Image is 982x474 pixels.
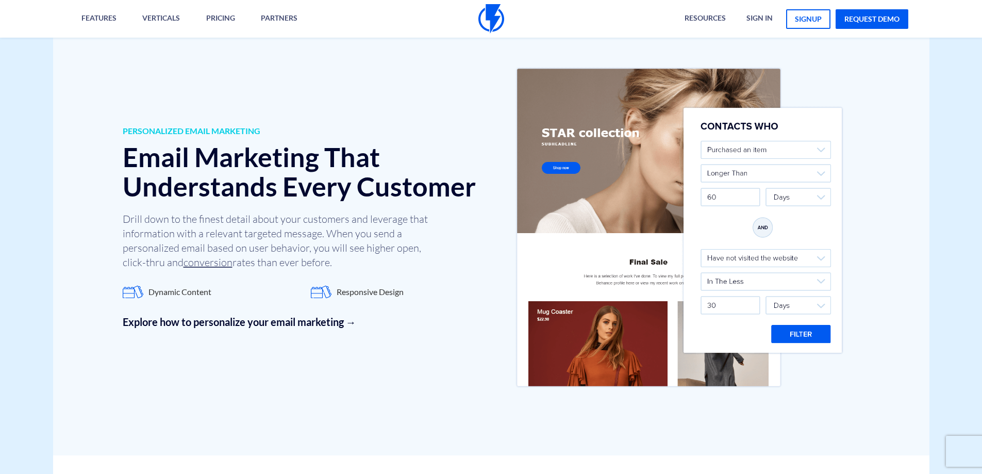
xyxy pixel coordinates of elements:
[148,286,211,298] span: Dynamic Content
[337,286,404,298] span: Responsive Design
[836,9,908,29] a: request demo
[786,9,830,29] a: signup
[123,142,484,201] h2: Email Marketing That Understands Every Customer
[123,315,484,330] a: Explore how to personalize your email marketing →
[123,125,484,137] span: PERSONALIZED EMAIL MARKETING
[184,256,232,269] u: conversion
[123,212,432,270] p: Drill down to the finest detail about your customers and leverage that information with a relevan...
